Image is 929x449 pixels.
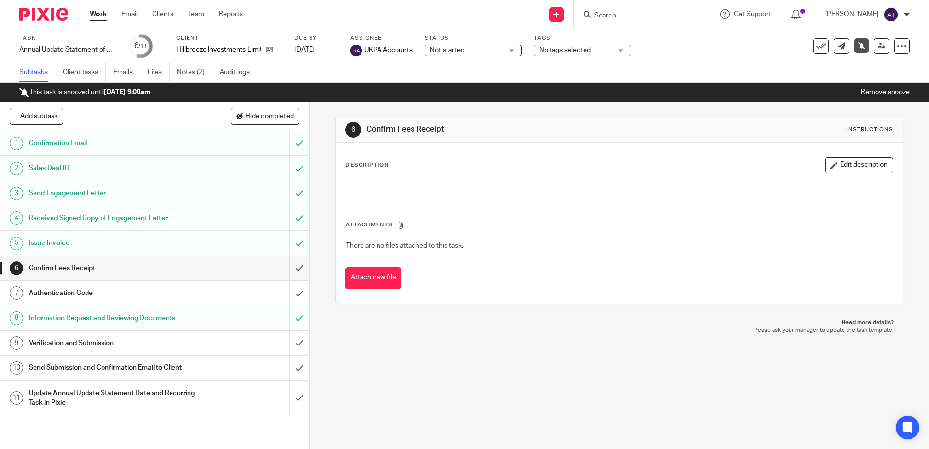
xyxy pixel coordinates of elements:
[861,89,910,96] a: Remove snooze
[19,63,55,82] a: Subtasks
[19,35,117,42] label: Task
[29,186,196,201] h1: Send Engagement Letter
[29,286,196,300] h1: Authentication Code
[425,35,522,42] label: Status
[219,9,243,19] a: Reports
[220,63,257,82] a: Audit logs
[19,8,68,21] img: Pixie
[148,63,170,82] a: Files
[10,187,23,200] div: 3
[29,261,196,276] h1: Confirm Fees Receipt
[10,336,23,350] div: 9
[345,161,389,169] p: Description
[345,122,361,138] div: 6
[245,113,294,121] span: Hide completed
[231,108,299,124] button: Hide completed
[138,44,147,49] small: /11
[350,35,413,42] label: Assignee
[10,286,23,300] div: 7
[176,35,282,42] label: Client
[10,391,23,405] div: 11
[29,336,196,350] h1: Verification and Submission
[29,386,196,411] h1: Update Annual Update Statement Date and Recurring Task in Pixie
[846,126,893,134] div: Instructions
[29,311,196,326] h1: Information Request and Reviewing Documents
[345,319,893,327] p: Need more details?
[29,211,196,225] h1: Received Signed Copy of Engagement Letter
[346,222,393,227] span: Attachments
[63,63,106,82] a: Client tasks
[734,11,771,17] span: Get Support
[883,7,899,22] img: svg%3E
[177,63,212,82] a: Notes (2)
[294,46,315,53] span: [DATE]
[345,267,401,289] button: Attach new file
[10,137,23,150] div: 1
[10,211,23,225] div: 4
[90,9,107,19] a: Work
[188,9,204,19] a: Team
[29,136,196,151] h1: Confirmation Email
[121,9,138,19] a: Email
[593,12,681,20] input: Search
[430,47,464,53] span: Not started
[152,9,173,19] a: Clients
[19,45,117,54] div: Annual Update Statement of Overseas Registration
[29,161,196,175] h1: Sales Deal ID
[113,63,140,82] a: Emails
[10,162,23,175] div: 2
[346,242,463,249] span: There are no files attached to this task.
[366,124,640,135] h1: Confirm Fees Receipt
[825,157,893,173] button: Edit description
[364,45,413,55] span: UKPA Accounts
[539,47,591,53] span: No tags selected
[534,35,631,42] label: Tags
[10,261,23,275] div: 6
[10,237,23,250] div: 5
[10,311,23,325] div: 8
[10,361,23,375] div: 10
[176,45,261,54] p: Hillbreeze Investments Limited
[134,40,147,52] div: 6
[825,9,878,19] p: [PERSON_NAME]
[10,108,63,124] button: + Add subtask
[345,327,893,334] p: Please ask your manager to update the task template.
[104,89,150,96] b: [DATE] 9:00am
[350,45,362,56] img: svg%3E
[29,361,196,375] h1: Send Submission and Confirmation Email to Client
[29,236,196,250] h1: Issue Invoice
[19,87,150,97] p: This task is snoozed until
[294,35,338,42] label: Due by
